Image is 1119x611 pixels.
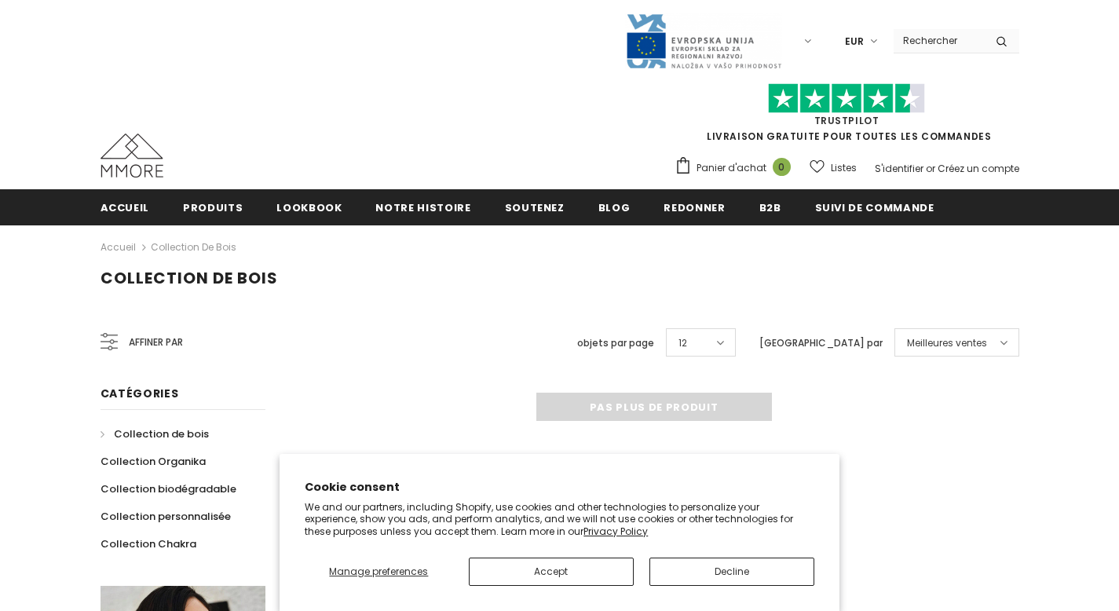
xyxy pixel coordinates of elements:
[675,90,1019,143] span: LIVRAISON GRATUITE POUR TOUTES LES COMMANDES
[183,200,243,215] span: Produits
[664,189,725,225] a: Redonner
[469,558,634,586] button: Accept
[101,189,150,225] a: Accueil
[598,189,631,225] a: Blog
[907,335,987,351] span: Meilleures ventes
[151,240,236,254] a: Collection de bois
[101,200,150,215] span: Accueil
[938,162,1019,175] a: Créez un compte
[276,189,342,225] a: Lookbook
[815,200,934,215] span: Suivi de commande
[759,200,781,215] span: B2B
[598,200,631,215] span: Blog
[183,189,243,225] a: Produits
[894,29,984,52] input: Search Site
[129,334,183,351] span: Affiner par
[577,335,654,351] label: objets par page
[810,154,857,181] a: Listes
[101,420,209,448] a: Collection de bois
[773,158,791,176] span: 0
[101,238,136,257] a: Accueil
[101,530,196,558] a: Collection Chakra
[101,454,206,469] span: Collection Organika
[101,536,196,551] span: Collection Chakra
[664,200,725,215] span: Redonner
[583,525,648,538] a: Privacy Policy
[305,479,814,496] h2: Cookie consent
[101,134,163,177] img: Cas MMORE
[926,162,935,175] span: or
[649,558,814,586] button: Decline
[625,34,782,47] a: Javni Razpis
[329,565,428,578] span: Manage preferences
[101,448,206,475] a: Collection Organika
[768,83,925,114] img: Faites confiance aux étoiles pilotes
[101,509,231,524] span: Collection personnalisée
[114,426,209,441] span: Collection de bois
[375,200,470,215] span: Notre histoire
[375,189,470,225] a: Notre histoire
[101,386,179,401] span: Catégories
[505,189,565,225] a: soutenez
[675,156,799,180] a: Panier d'achat 0
[845,34,864,49] span: EUR
[875,162,923,175] a: S'identifier
[101,503,231,530] a: Collection personnalisée
[697,160,766,176] span: Panier d'achat
[305,501,814,538] p: We and our partners, including Shopify, use cookies and other technologies to personalize your ex...
[101,475,236,503] a: Collection biodégradable
[815,189,934,225] a: Suivi de commande
[276,200,342,215] span: Lookbook
[759,189,781,225] a: B2B
[678,335,687,351] span: 12
[814,114,879,127] a: TrustPilot
[101,481,236,496] span: Collection biodégradable
[505,200,565,215] span: soutenez
[305,558,452,586] button: Manage preferences
[101,267,278,289] span: Collection de bois
[831,160,857,176] span: Listes
[759,335,883,351] label: [GEOGRAPHIC_DATA] par
[625,13,782,70] img: Javni Razpis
